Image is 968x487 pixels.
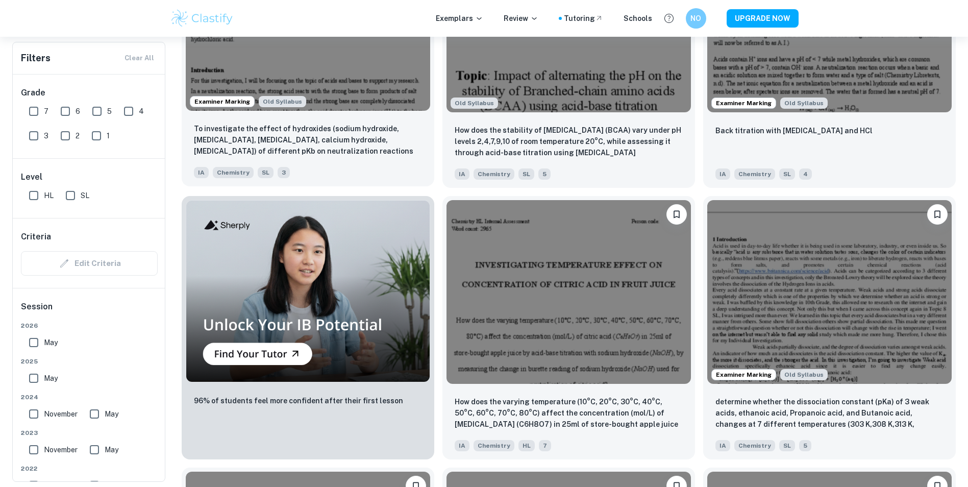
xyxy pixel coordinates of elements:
a: Examiner MarkingStarting from the May 2025 session, the Chemistry IA requirements have changed. I... [703,196,956,459]
span: 3 [278,167,290,178]
span: HL [44,190,54,201]
span: 5 [107,106,112,117]
span: IA [715,168,730,180]
span: 7 [539,440,551,451]
span: Old Syllabus [780,98,828,109]
span: 6 [76,106,80,117]
h6: Filters [21,51,51,65]
button: NO [686,8,706,29]
span: Old Syllabus [451,98,498,109]
span: Examiner Marking [712,99,776,108]
span: 5 [799,440,811,451]
p: Back titration with Antacid and HCl [715,125,873,136]
span: May [44,373,58,384]
img: Clastify logo [170,8,235,29]
p: determine whether the dissociation constant (pKa) of 3 weak acids, ethanoic acid, Propanoic acid,... [715,396,944,431]
button: Bookmark [927,204,948,225]
span: IA [455,440,469,451]
span: SL [779,440,795,451]
a: BookmarkHow does the varying temperature (10°C, 20°C, 30°C, 40°C, 50°C, 60°C, 70°C, 80°C) affect ... [442,196,695,459]
span: May [105,444,118,455]
span: Chemistry [734,440,775,451]
div: Starting from the May 2025 session, the Chemistry IA requirements have changed. It's OK to refer ... [259,96,306,107]
p: Review [504,13,538,24]
h6: NO [690,13,702,24]
a: Tutoring [564,13,603,24]
span: 2024 [21,393,158,402]
span: 2022 [21,464,158,473]
span: IA [194,167,209,178]
button: Bookmark [666,204,687,225]
div: Starting from the May 2025 session, the Chemistry IA requirements have changed. It's OK to refer ... [780,98,828,109]
span: 3 [44,130,48,141]
span: IA [455,168,469,180]
span: May [44,337,58,348]
img: Chemistry IA example thumbnail: determine whether the dissociation const [707,200,952,383]
div: Criteria filters are unavailable when searching by topic [21,251,158,276]
span: November [44,408,78,420]
p: To investigate the effect of hydroxides (sodium hydroxide, potassium hydroxide, magnesium hydroxi... [194,123,422,158]
button: UPGRADE NOW [727,9,799,28]
p: Exemplars [436,13,483,24]
span: SL [81,190,89,201]
span: November [44,444,78,455]
h6: Grade [21,87,158,99]
h6: Level [21,171,158,183]
span: Chemistry [474,440,514,451]
span: SL [518,168,534,180]
span: Examiner Marking [190,97,254,106]
span: May [105,408,118,420]
p: How does the varying temperature (10°C, 20°C, 30°C, 40°C, 50°C, 60°C, 70°C, 80°C) affect the conc... [455,396,683,431]
span: 4 [139,106,144,117]
p: 96% of students feel more confident after their first lesson [194,395,403,406]
span: Old Syllabus [780,369,828,380]
span: HL [518,440,535,451]
button: Help and Feedback [660,10,678,27]
img: Chemistry IA example thumbnail: How does the varying temperature (10°C, [446,200,691,383]
span: 4 [799,168,812,180]
span: Chemistry [734,168,775,180]
span: 2026 [21,321,158,330]
span: SL [779,168,795,180]
a: Thumbnail96% of students feel more confident after their first lesson [182,196,434,459]
span: Chemistry [213,167,254,178]
span: Examiner Marking [712,370,776,379]
span: 2 [76,130,80,141]
a: Schools [624,13,652,24]
span: 2023 [21,428,158,437]
span: 1 [107,130,110,141]
h6: Criteria [21,231,51,243]
img: Thumbnail [186,200,430,382]
span: 7 [44,106,48,117]
div: Starting from the May 2025 session, the Chemistry IA requirements have changed. It's OK to refer ... [780,369,828,380]
span: IA [715,440,730,451]
span: Chemistry [474,168,514,180]
div: Starting from the May 2025 session, the Chemistry IA requirements have changed. It's OK to refer ... [451,98,498,109]
span: 5 [538,168,551,180]
span: 2025 [21,357,158,366]
p: How does the stability of Branched-Chain Amino Acids (BCAA) vary under pH levels 2,4,7,9,10 of ro... [455,125,683,159]
span: SL [258,167,274,178]
h6: Session [21,301,158,321]
span: Old Syllabus [259,96,306,107]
